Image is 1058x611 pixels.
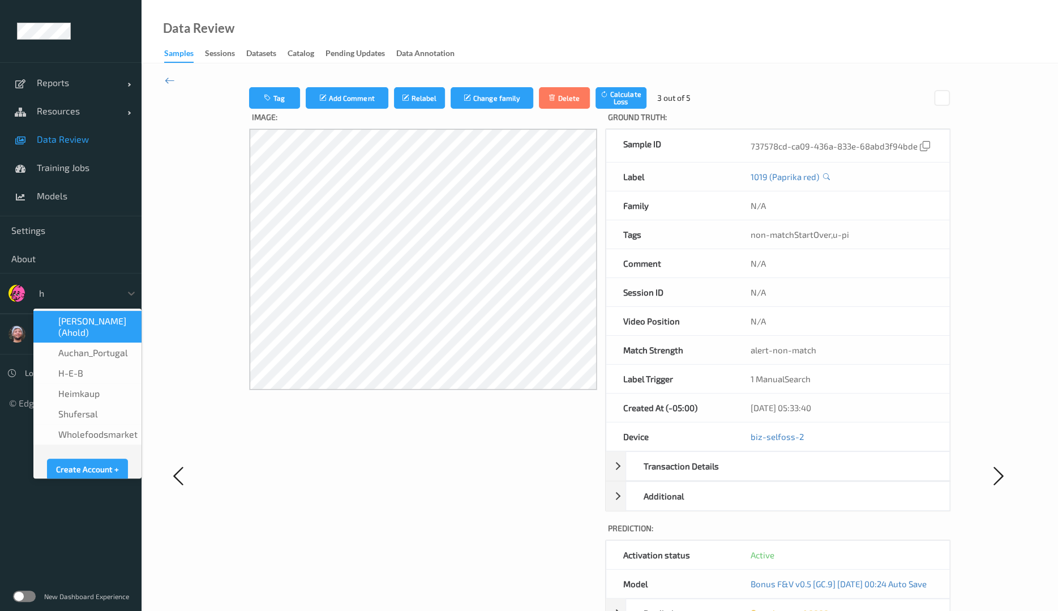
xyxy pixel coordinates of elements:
div: Transaction Details [626,452,746,480]
a: Pending Updates [325,46,396,62]
button: Add Comment [306,87,388,109]
div: N/A [733,191,949,220]
div: Active [750,549,932,561]
div: Family [606,191,734,220]
div: Tags [606,220,734,249]
div: Device [606,422,734,451]
div: Catalog [288,48,314,62]
button: Tag [249,87,300,109]
span: u-pi [832,229,849,240]
button: Change family [451,87,533,109]
label: Ground Truth : [605,109,951,129]
div: Datasets [246,48,276,62]
div: Label Trigger [606,365,734,393]
div: Model [606,570,734,598]
div: Data Review [163,23,234,34]
a: Bonus F&V v0.5 [GC.9] [DATE] 00:24 Auto Save [750,579,926,589]
div: Activation status [606,541,734,569]
button: Calculate Loss [596,87,646,109]
div: Data Annotation [396,48,455,62]
div: Additional [606,481,950,511]
div: Label [606,163,734,191]
div: Created At (-05:00) [606,394,734,422]
a: Samples [164,46,205,63]
button: Delete [539,87,590,109]
div: Match Strength [606,336,734,364]
label: Image: [249,109,597,129]
div: [DATE] 05:33:40 [733,394,949,422]
a: 1019 (Paprika red) [750,171,819,182]
div: Transaction Details [606,451,950,481]
div: N/A [733,249,949,277]
span: non-matchStartOver [750,229,830,240]
a: Catalog [288,46,325,62]
div: Video Position [606,307,734,335]
a: Data Annotation [396,46,466,62]
div: 3 out of 5 [657,92,691,104]
div: N/A [733,278,949,306]
div: Sessions [205,48,235,62]
span: , [750,229,849,240]
div: N/A [733,307,949,335]
div: Additional [626,482,746,510]
label: Prediction: [605,520,951,540]
div: Sample ID [606,130,734,162]
a: Datasets [246,46,288,62]
a: Sessions [205,46,246,62]
div: Samples [164,48,194,63]
div: Session ID [606,278,734,306]
div: 737578cd-ca09-436a-833e-68abd3f94bde [750,138,932,153]
a: biz-selfoss-2 [750,431,803,442]
div: 1 ManualSearch [733,365,949,393]
div: alert-non-match [733,336,949,364]
div: Comment [606,249,734,277]
div: Pending Updates [325,48,385,62]
button: Relabel [394,87,445,109]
